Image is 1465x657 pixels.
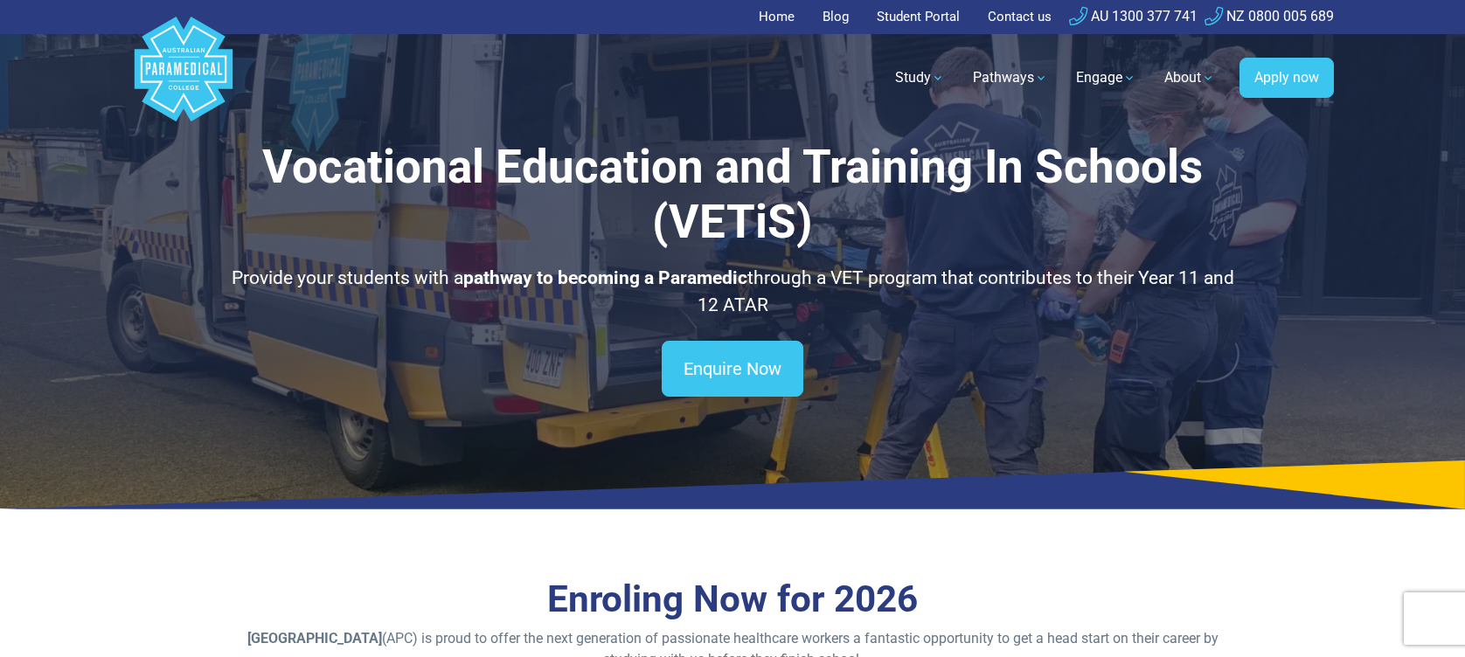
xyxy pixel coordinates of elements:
[1205,8,1334,24] a: NZ 0800 005 689
[247,630,382,647] strong: [GEOGRAPHIC_DATA]
[1066,53,1147,102] a: Engage
[1069,8,1198,24] a: AU 1300 377 741
[221,265,1244,320] p: Provide your students with a through a VET program that contributes to their Year 11 and 12 ATAR
[131,34,236,122] a: Australian Paramedical College
[962,53,1059,102] a: Pathways
[463,267,747,288] strong: pathway to becoming a Paramedic
[662,341,803,397] a: Enquire Now
[221,140,1244,251] h1: Vocational Education and Training In Schools (VETiS)
[1154,53,1225,102] a: About
[885,53,955,102] a: Study
[1239,58,1334,98] a: Apply now
[221,577,1244,622] h3: Enroling Now for 2026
